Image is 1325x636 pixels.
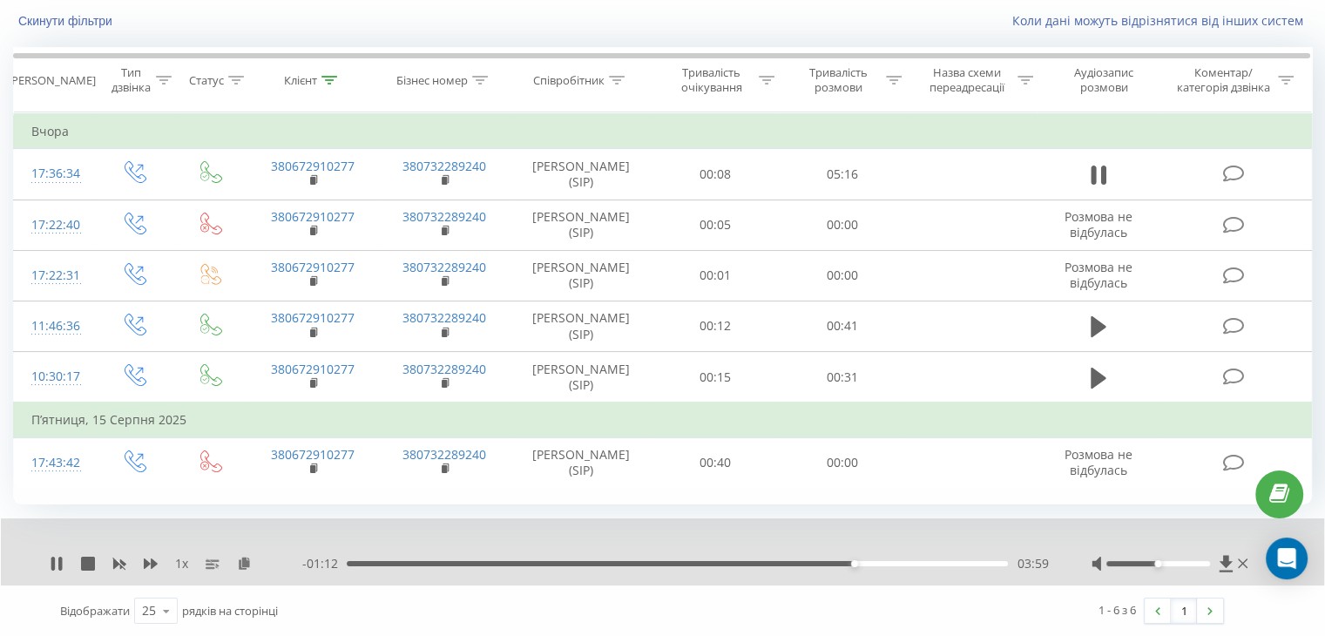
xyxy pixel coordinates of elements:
td: [PERSON_NAME] (SIP) [510,301,652,351]
span: Розмова не відбулась [1065,259,1132,291]
span: Розмова не відбулась [1065,208,1132,240]
div: Тривалість розмови [794,65,882,95]
a: 380732289240 [402,361,486,377]
td: 00:01 [652,250,779,301]
td: Вчора [14,114,1312,149]
div: Назва схеми переадресації [922,65,1013,95]
div: [PERSON_NAME] [8,73,96,88]
div: Клієнт [284,73,317,88]
div: Тривалість очікування [668,65,755,95]
span: Відображати [60,603,130,619]
td: 00:00 [779,200,905,250]
td: 00:31 [779,352,905,403]
a: 380672910277 [271,309,355,326]
td: [PERSON_NAME] (SIP) [510,437,652,488]
td: [PERSON_NAME] (SIP) [510,200,652,250]
div: Коментар/категорія дзвінка [1172,65,1274,95]
div: Open Intercom Messenger [1266,538,1308,579]
div: 1 - 6 з 6 [1099,601,1136,619]
td: 00:05 [652,200,779,250]
div: Тип дзвінка [110,65,151,95]
span: Розмова не відбулась [1065,446,1132,478]
div: Статус [189,73,224,88]
a: 380672910277 [271,158,355,174]
td: П’ятниця, 15 Серпня 2025 [14,403,1312,437]
a: 380672910277 [271,208,355,225]
a: 380732289240 [402,208,486,225]
a: 380732289240 [402,158,486,174]
td: 00:00 [779,437,905,488]
div: 17:36:34 [31,157,78,191]
td: 05:16 [779,149,905,200]
td: 00:40 [652,437,779,488]
td: 00:15 [652,352,779,403]
a: 380732289240 [402,259,486,275]
div: 17:22:31 [31,259,78,293]
span: рядків на сторінці [182,603,278,619]
td: 00:12 [652,301,779,351]
div: 10:30:17 [31,360,78,394]
td: 00:08 [652,149,779,200]
span: 03:59 [1017,555,1048,572]
td: 00:00 [779,250,905,301]
td: [PERSON_NAME] (SIP) [510,352,652,403]
span: - 01:12 [302,555,347,572]
a: 380732289240 [402,446,486,463]
div: 17:22:40 [31,208,78,242]
a: 380672910277 [271,361,355,377]
div: 17:43:42 [31,446,78,480]
div: Аудіозапис розмови [1053,65,1155,95]
td: 00:41 [779,301,905,351]
a: 1 [1171,599,1197,623]
div: Бізнес номер [396,73,468,88]
div: Співробітник [533,73,605,88]
div: Accessibility label [851,560,858,567]
button: Скинути фільтри [13,13,121,29]
a: 380672910277 [271,259,355,275]
div: 11:46:36 [31,309,78,343]
td: [PERSON_NAME] (SIP) [510,149,652,200]
span: 1 x [175,555,188,572]
a: 380732289240 [402,309,486,326]
a: 380672910277 [271,446,355,463]
a: Коли дані можуть відрізнятися вiд інших систем [1012,12,1312,29]
div: 25 [142,602,156,619]
td: [PERSON_NAME] (SIP) [510,250,652,301]
div: Accessibility label [1154,560,1161,567]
